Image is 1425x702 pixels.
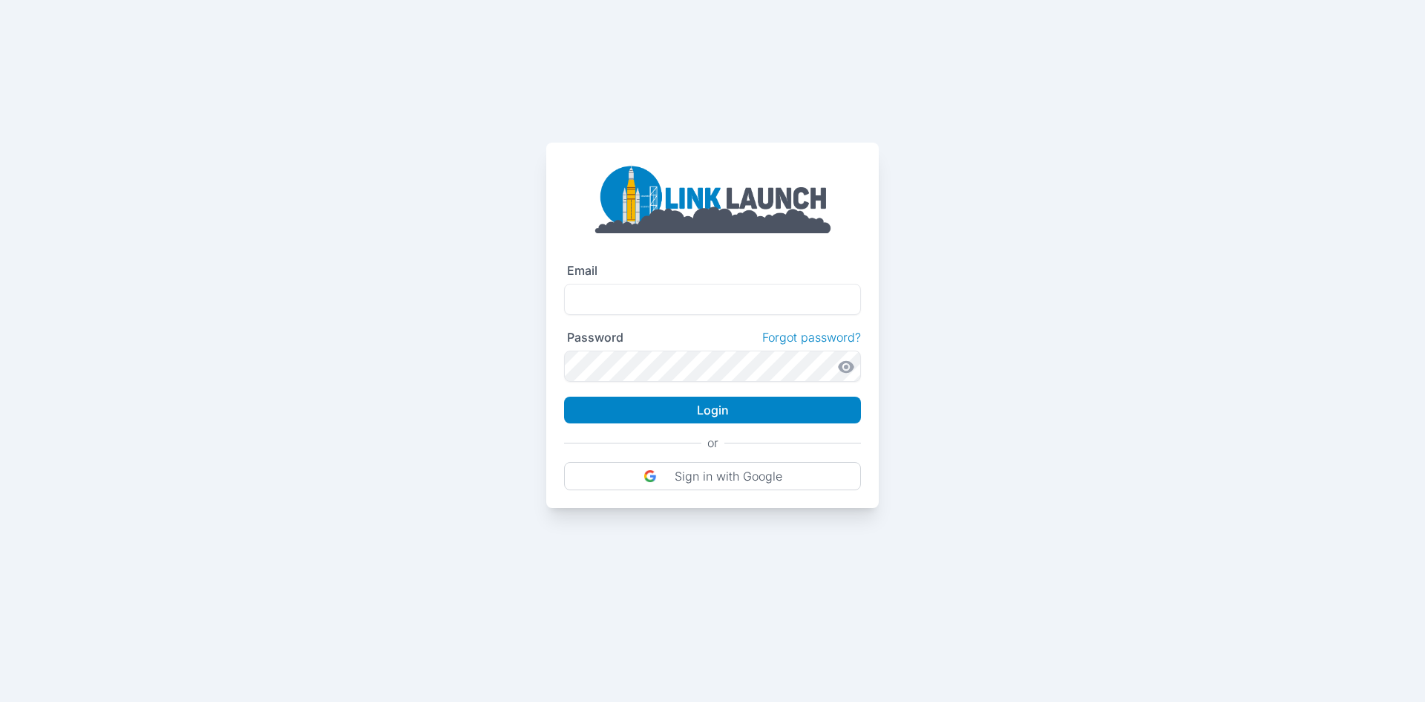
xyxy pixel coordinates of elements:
img: DIz4rYaBO0VM93JpwbwaJtqNfEsbwZFgEL50VtgcJLBV6wK9aKtfd+cEkvuBfcC37k9h8VGR+csPdltgAAAABJRU5ErkJggg== [643,469,657,483]
p: or [707,435,718,450]
label: Password [567,330,623,345]
p: Sign in with Google [675,469,782,484]
button: Sign in with Google [564,462,861,490]
img: linklaunch_big.2e5cdd30.png [594,160,831,233]
a: Forgot password? [762,330,861,345]
button: Login [564,397,861,423]
label: Email [567,263,597,278]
